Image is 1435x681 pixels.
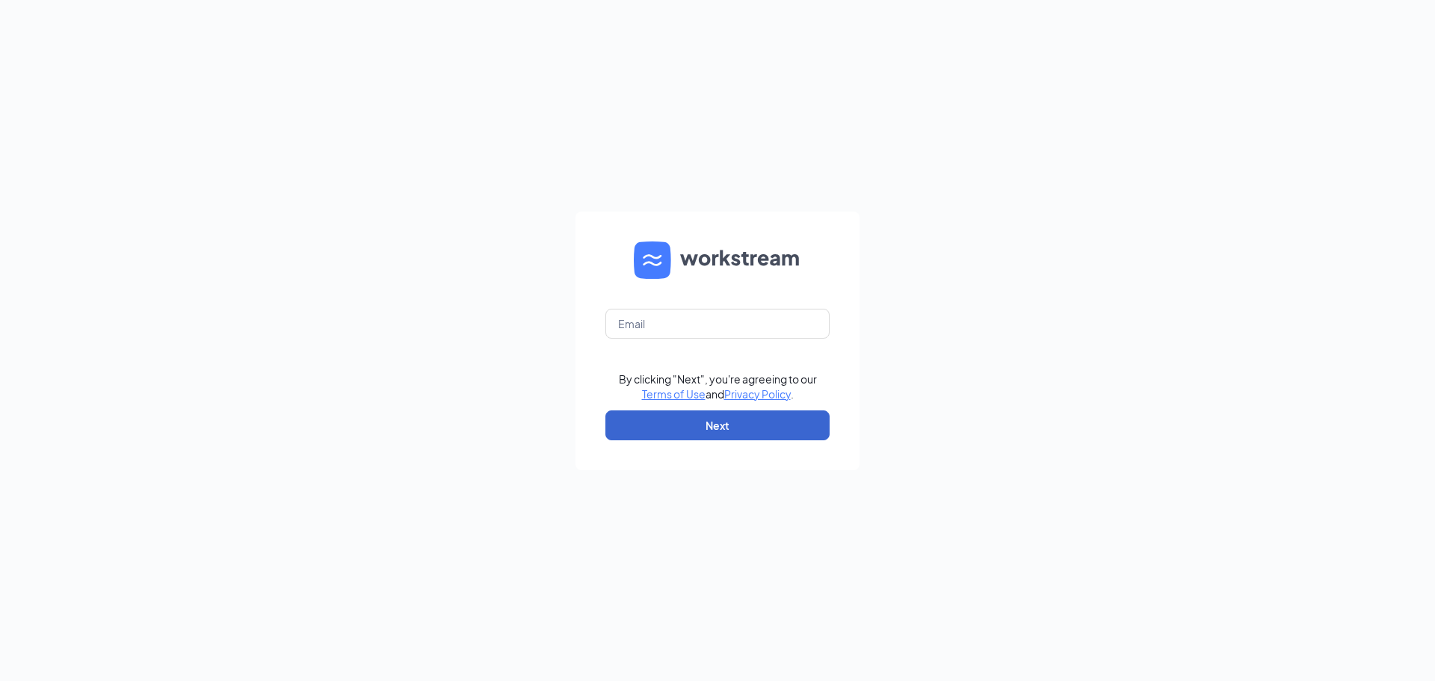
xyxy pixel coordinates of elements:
[619,372,817,401] div: By clicking "Next", you're agreeing to our and .
[724,387,791,401] a: Privacy Policy
[605,410,830,440] button: Next
[605,309,830,339] input: Email
[634,241,801,279] img: WS logo and Workstream text
[642,387,706,401] a: Terms of Use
